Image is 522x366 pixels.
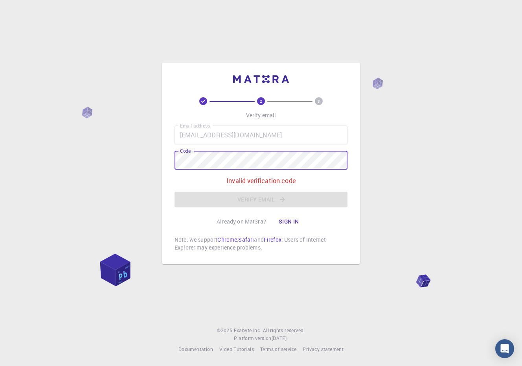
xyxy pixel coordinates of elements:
[272,214,305,229] button: Sign in
[178,346,213,353] a: Documentation
[175,236,347,251] p: Note: we support , and . Users of Internet Explorer may experience problems.
[219,346,254,352] span: Video Tutorials
[234,335,271,342] span: Platform version
[178,346,213,352] span: Documentation
[272,335,288,341] span: [DATE] .
[246,111,276,119] p: Verify email
[495,339,514,358] div: Open Intercom Messenger
[234,327,261,333] span: Exabyte Inc.
[264,236,281,243] a: Firefox
[272,335,288,342] a: [DATE].
[226,176,296,185] p: Invalid verification code
[260,98,262,104] text: 2
[217,236,237,243] a: Chrome
[303,346,344,353] a: Privacy statement
[263,327,305,335] span: All rights reserved.
[219,346,254,353] a: Video Tutorials
[303,346,344,352] span: Privacy statement
[260,346,296,353] a: Terms of service
[234,327,261,335] a: Exabyte Inc.
[318,98,320,104] text: 3
[217,218,266,226] p: Already on Mat3ra?
[217,327,233,335] span: © 2025
[180,122,210,129] label: Email address
[260,346,296,352] span: Terms of service
[180,148,191,154] label: Code
[238,236,254,243] a: Safari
